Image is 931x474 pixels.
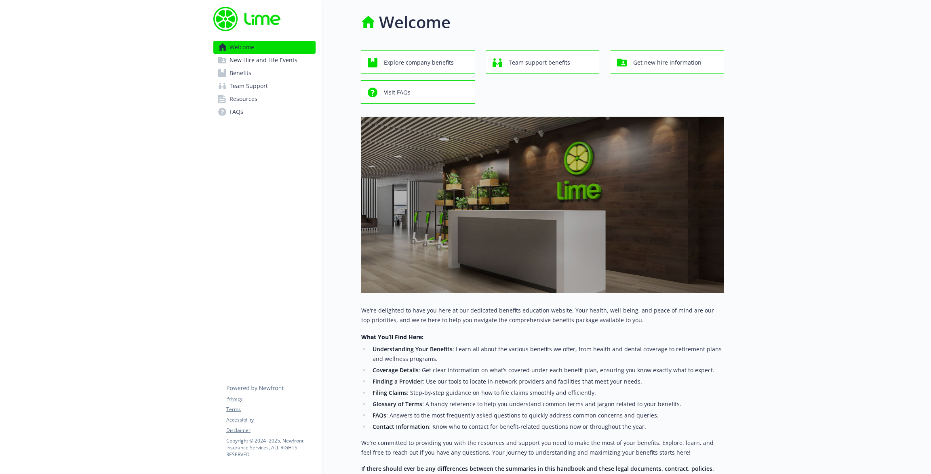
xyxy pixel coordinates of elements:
a: Disclaimer [226,427,315,434]
strong: Filing Claims [373,389,407,396]
span: Explore company benefits [384,55,454,70]
a: Privacy [226,395,315,403]
li: : Step-by-step guidance on how to file claims smoothly and efficiently. [370,388,724,398]
li: : A handy reference to help you understand common terms and jargon related to your benefits. [370,399,724,409]
button: Team support benefits [486,50,600,74]
a: Accessibility [226,416,315,424]
button: Visit FAQs [361,80,475,104]
li: : Answers to the most frequently asked questions to quickly address common concerns and queries. [370,411,724,420]
span: Resources [230,92,257,105]
a: Benefits [213,67,316,80]
p: We're delighted to have you here at our dedicated benefits education website. Your health, well-b... [361,306,724,325]
a: Team Support [213,80,316,92]
strong: Glossary of Terms [373,400,422,408]
span: FAQs [230,105,243,118]
span: Benefits [230,67,251,80]
span: New Hire and Life Events [230,54,297,67]
p: We’re committed to providing you with the resources and support you need to make the most of your... [361,438,724,457]
strong: Understanding Your Benefits [373,345,453,353]
button: Get new hire information [611,50,724,74]
h1: Welcome [379,10,451,34]
strong: Finding a Provider [373,378,423,385]
li: : Get clear information on what’s covered under each benefit plan, ensuring you know exactly what... [370,365,724,375]
p: Copyright © 2024 - 2025 , Newfront Insurance Services, ALL RIGHTS RESERVED [226,437,315,458]
button: Explore company benefits [361,50,475,74]
span: Get new hire information [633,55,701,70]
a: Welcome [213,41,316,54]
a: FAQs [213,105,316,118]
li: : Use our tools to locate in-network providers and facilities that meet your needs. [370,377,724,386]
a: Resources [213,92,316,105]
strong: Coverage Details [373,366,419,374]
span: Visit FAQs [384,85,411,100]
strong: Contact Information [373,423,429,430]
strong: What You’ll Find Here: [361,333,423,341]
strong: FAQs [373,411,386,419]
a: Terms [226,406,315,413]
img: overview page banner [361,117,724,293]
a: New Hire and Life Events [213,54,316,67]
span: Team support benefits [509,55,570,70]
span: Team Support [230,80,268,92]
li: : Learn all about the various benefits we offer, from health and dental coverage to retirement pl... [370,344,724,364]
span: Welcome [230,41,254,54]
li: : Know who to contact for benefit-related questions now or throughout the year. [370,422,724,432]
